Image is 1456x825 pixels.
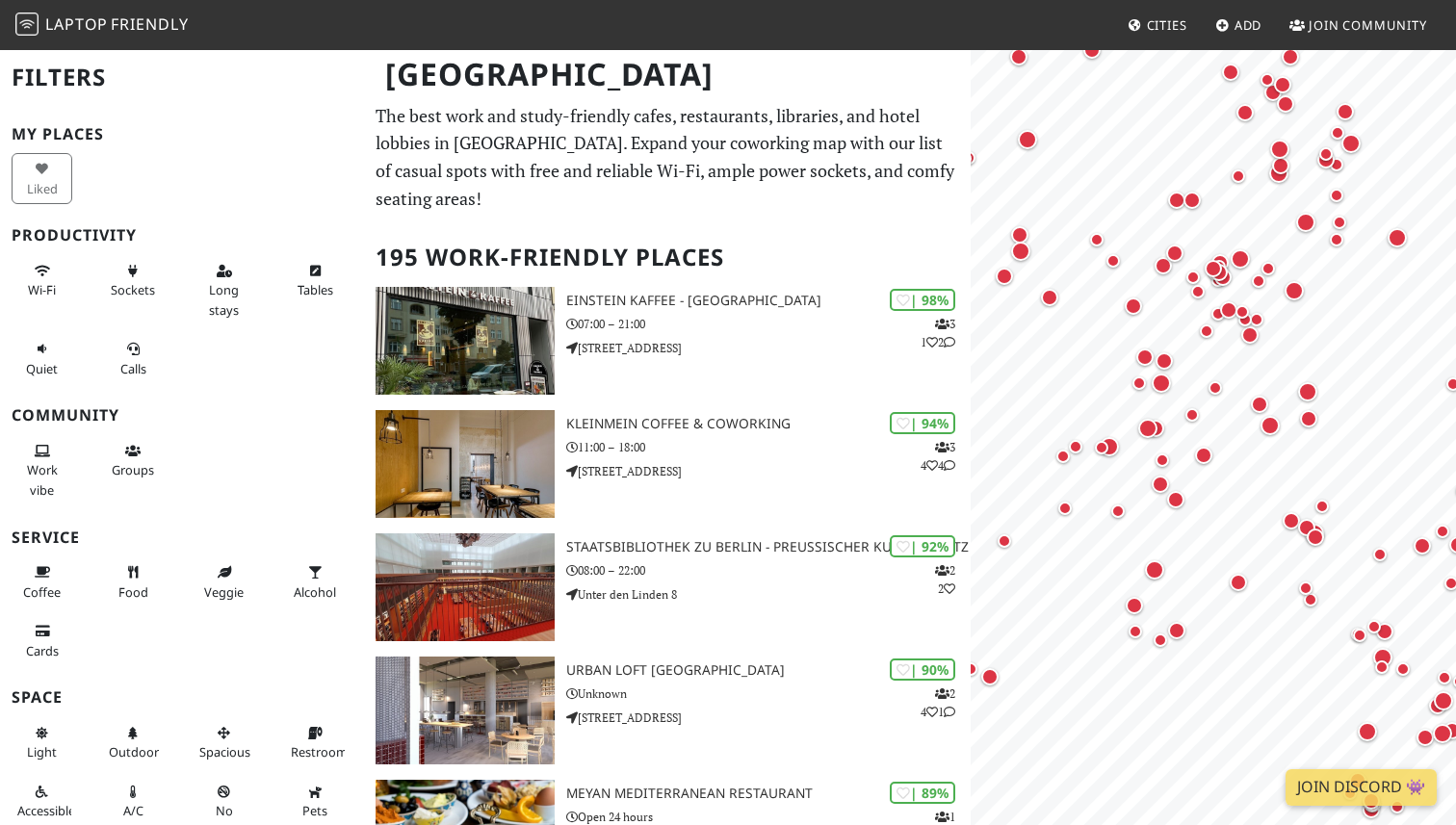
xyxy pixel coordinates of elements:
[1207,269,1230,292] div: Map marker
[566,462,971,480] p: [STREET_ADDRESS]
[12,406,352,425] h3: Community
[111,13,188,35] span: Friendly
[12,615,72,666] button: Cards
[1311,495,1334,518] div: Map marker
[1181,403,1204,426] div: Map marker
[204,583,244,601] span: Veggie
[1120,8,1195,42] a: Cities
[17,802,75,819] span: Accessible
[376,533,555,641] img: Staatsbibliothek zu Berlin - Preußischer Kulturbesitz
[566,539,971,555] h3: Staatsbibliothek zu Berlin - Preußischer Kulturbesitz
[890,782,955,804] div: | 89%
[45,13,108,35] span: Laptop
[1348,624,1371,647] div: Map marker
[285,556,346,607] button: Alcohol
[1345,768,1370,793] div: Map marker
[1195,320,1218,343] div: Map marker
[1247,270,1270,293] div: Map marker
[1266,136,1293,163] div: Map marker
[1208,250,1233,275] div: Map marker
[1014,126,1041,153] div: Map marker
[1257,257,1280,280] div: Map marker
[1354,718,1381,745] div: Map marker
[1433,666,1456,689] div: Map marker
[566,339,971,357] p: [STREET_ADDRESS]
[1294,515,1319,540] div: Map marker
[120,360,146,377] span: Video/audio calls
[1207,260,1232,285] div: Map marker
[364,410,971,518] a: KleinMein Coffee & Coworking | 94% 344 KleinMein Coffee & Coworking 11:00 – 18:00 [STREET_ADDRESS]
[1425,693,1450,718] div: Map marker
[1191,443,1216,468] div: Map marker
[1296,406,1321,431] div: Map marker
[118,583,148,601] span: Food
[376,228,959,287] h2: 195 Work-Friendly Places
[935,561,955,598] p: 2 2
[1151,449,1174,472] div: Map marker
[566,709,971,727] p: [STREET_ADDRESS]
[1164,188,1189,213] div: Map marker
[1216,297,1241,322] div: Map marker
[1186,280,1209,303] div: Map marker
[1151,253,1176,278] div: Map marker
[1292,209,1319,236] div: Map marker
[302,802,327,819] span: Pet friendly
[1163,487,1188,512] div: Map marker
[1141,556,1168,583] div: Map marker
[23,583,61,601] span: Coffee
[1281,277,1308,304] div: Map marker
[1286,769,1437,806] a: Join Discord 👾
[1207,302,1230,325] div: Map marker
[1052,445,1075,468] div: Map marker
[1106,500,1130,523] div: Map marker
[1180,188,1205,213] div: Map marker
[890,658,955,681] div: | 90%
[291,743,348,761] span: Restroom
[376,102,959,213] p: The best work and study-friendly cafes, restaurants, libraries, and hotel lobbies in [GEOGRAPHIC_...
[376,410,555,518] img: KleinMein Coffee & Coworking
[364,533,971,641] a: Staatsbibliothek zu Berlin - Preußischer Kulturbesitz | 92% 22 Staatsbibliothek zu Berlin - Preuß...
[1294,577,1317,600] div: Map marker
[376,287,555,395] img: Einstein Kaffee - Charlottenburg
[1431,520,1454,543] div: Map marker
[12,226,352,245] h3: Productivity
[12,717,72,768] button: Light
[12,435,72,505] button: Work vibe
[1210,265,1235,290] div: Map marker
[370,48,967,101] h1: [GEOGRAPHIC_DATA]
[1413,725,1438,750] div: Map marker
[285,255,346,306] button: Tables
[1090,436,1113,459] div: Map marker
[1368,543,1391,566] div: Map marker
[364,657,971,764] a: URBAN LOFT Berlin | 90% 241 URBAN LOFT [GEOGRAPHIC_DATA] Unknown [STREET_ADDRESS]
[993,529,1016,553] div: Map marker
[1359,788,1384,813] div: Map marker
[1359,797,1384,822] div: Map marker
[1007,222,1032,247] div: Map marker
[1325,153,1348,176] div: Map marker
[364,287,971,395] a: Einstein Kaffee - Charlottenburg | 98% 312 Einstein Kaffee - [GEOGRAPHIC_DATA] 07:00 – 21:00 [STR...
[12,48,352,107] h2: Filters
[566,416,971,432] h3: KleinMein Coffee & Coworking
[992,264,1017,289] div: Map marker
[12,556,72,607] button: Coffee
[1132,345,1157,370] div: Map marker
[294,583,336,601] span: Alcohol
[1386,795,1409,818] div: Map marker
[1128,372,1151,395] div: Map marker
[1360,791,1385,816] div: Map marker
[1164,618,1189,643] div: Map marker
[12,125,352,143] h3: My Places
[1261,80,1286,105] div: Map marker
[1233,100,1258,125] div: Map marker
[103,255,164,306] button: Sockets
[285,717,346,768] button: Restroom
[1265,160,1292,187] div: Map marker
[1279,508,1304,533] div: Map marker
[1208,8,1270,42] a: Add
[209,281,239,318] span: Long stays
[566,315,971,333] p: 07:00 – 21:00
[566,662,971,679] h3: URBAN LOFT [GEOGRAPHIC_DATA]
[194,556,254,607] button: Veggie
[1326,121,1349,144] div: Map marker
